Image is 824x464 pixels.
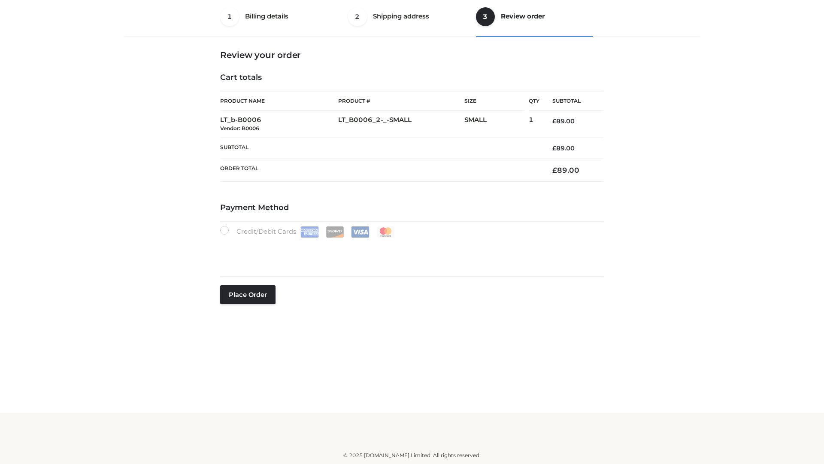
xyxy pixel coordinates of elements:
h4: Cart totals [220,73,604,82]
td: LT_b-B0006 [220,111,338,138]
th: Qty [529,91,539,111]
th: Product Name [220,91,338,111]
img: Amex [300,226,319,238]
bdi: 89.00 [552,117,575,125]
th: Subtotal [539,92,604,111]
td: 1 [529,111,539,138]
th: Size [464,92,524,111]
div: © 2025 [DOMAIN_NAME] Limited. All rights reserved. [127,451,697,460]
h3: Review your order [220,50,604,60]
small: Vendor: B0006 [220,125,259,131]
label: Credit/Debit Cards [220,226,396,238]
img: Visa [351,226,370,238]
img: Discover [326,226,344,238]
th: Subtotal [220,137,539,159]
th: Product # [338,91,464,111]
h4: Payment Method [220,203,604,213]
td: SMALL [464,111,529,138]
bdi: 89.00 [552,144,575,152]
span: £ [552,166,557,174]
img: Mastercard [376,226,395,238]
span: £ [552,144,556,152]
td: LT_B0006_2-_-SMALL [338,111,464,138]
iframe: Secure payment input frame [218,236,602,267]
bdi: 89.00 [552,166,579,174]
button: Place order [220,285,276,304]
span: £ [552,117,556,125]
th: Order Total [220,159,539,182]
